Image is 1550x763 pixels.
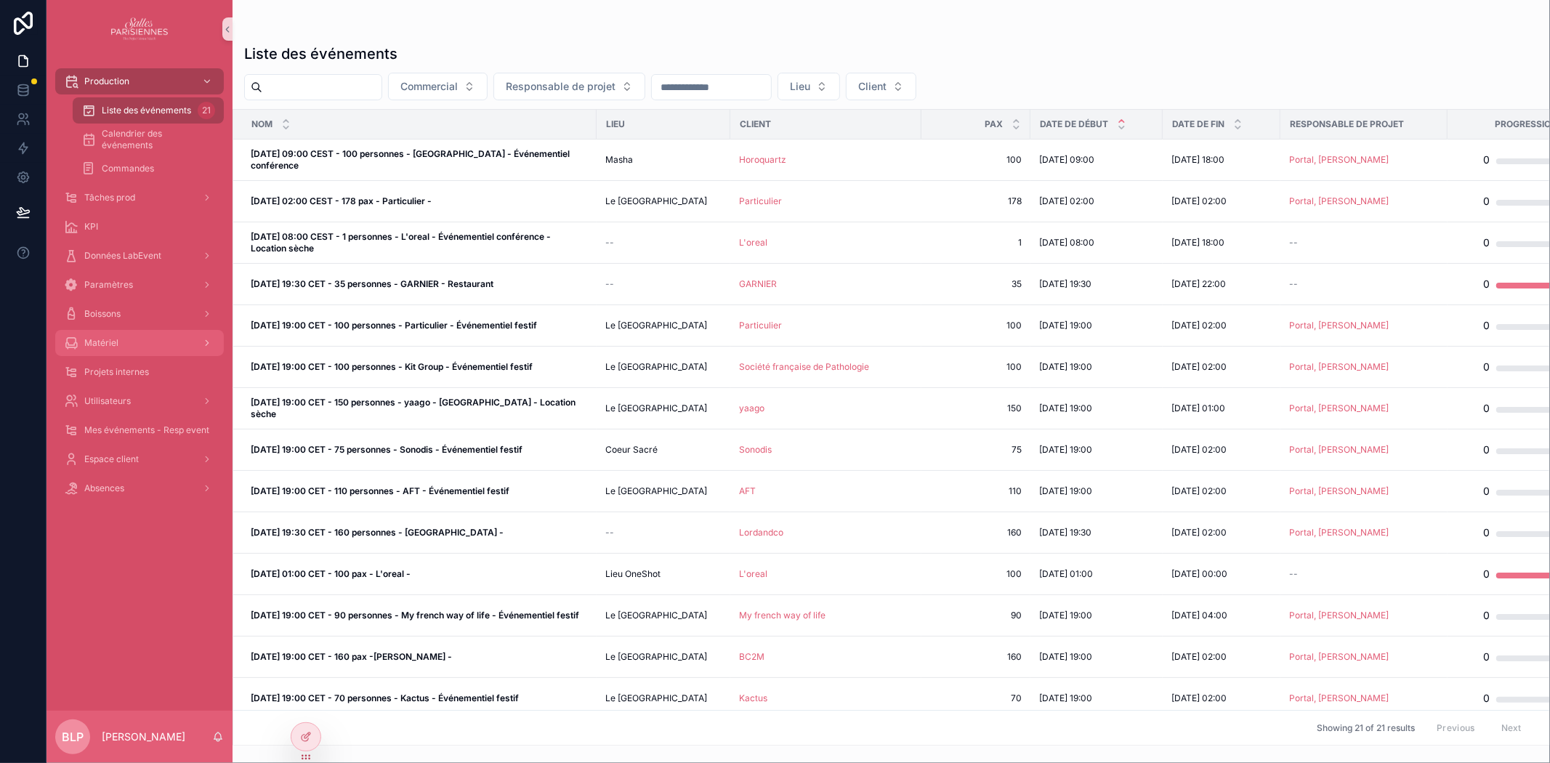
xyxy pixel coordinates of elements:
[1484,270,1490,299] div: 0
[739,651,913,663] a: BC2M
[84,483,124,494] span: Absences
[930,278,1022,290] a: 35
[1039,403,1092,414] span: [DATE] 19:00
[1171,278,1226,290] span: [DATE] 22:00
[251,444,522,455] strong: [DATE] 19:00 CET - 75 personnes - Sonodis - Événementiel festif
[605,403,707,414] span: Le [GEOGRAPHIC_DATA]
[111,17,169,41] img: App logo
[251,485,588,497] a: [DATE] 19:00 CET - 110 personnes - AFT - Événementiel festif
[930,361,1022,373] span: 100
[739,361,913,373] a: Société française de Pathologie
[251,361,533,372] strong: [DATE] 19:00 CET - 100 personnes - Kit Group - Événementiel festif
[1289,278,1439,290] a: --
[778,73,840,100] button: Select Button
[251,278,493,289] strong: [DATE] 19:30 CET - 35 personnes - GARNIER - Restaurant
[1171,568,1272,580] a: [DATE] 00:00
[55,214,224,240] a: KPI
[1039,361,1154,373] a: [DATE] 19:00
[1171,485,1272,497] a: [DATE] 02:00
[102,163,154,174] span: Commandes
[1484,145,1490,174] div: 0
[739,651,764,663] span: BC2M
[1289,527,1389,538] span: Portal, [PERSON_NAME]
[1289,361,1439,373] a: Portal, [PERSON_NAME]
[47,58,233,520] div: scrollable content
[1289,485,1439,497] a: Portal, [PERSON_NAME]
[251,444,588,456] a: [DATE] 19:00 CET - 75 personnes - Sonodis - Événementiel festif
[1484,187,1490,216] div: 0
[251,651,588,663] a: [DATE] 19:00 CET - 160 pax -[PERSON_NAME] -
[739,195,782,207] a: Particulier
[84,337,118,349] span: Matériel
[1484,518,1490,547] div: 0
[251,693,519,703] strong: [DATE] 19:00 CET - 70 personnes - Kactus - Événementiel festif
[985,118,1003,130] span: PAX
[1171,154,1272,166] a: [DATE] 18:00
[400,79,458,94] span: Commercial
[251,651,452,662] strong: [DATE] 19:00 CET - 160 pax -[PERSON_NAME] -
[1171,610,1272,621] a: [DATE] 04:00
[1039,610,1154,621] a: [DATE] 19:00
[930,237,1022,249] span: 1
[605,610,707,621] span: Le [GEOGRAPHIC_DATA]
[930,154,1022,166] a: 100
[84,424,209,436] span: Mes événements - Resp event
[1290,118,1404,130] span: Responsable de projet
[739,527,913,538] a: Lordandco
[55,301,224,327] a: Boissons
[1171,693,1227,704] span: [DATE] 02:00
[739,278,777,290] a: GARNIER
[1484,435,1490,464] div: 0
[251,610,588,621] a: [DATE] 19:00 CET - 90 personnes - My french way of life - Événementiel festif
[1289,278,1298,290] span: --
[55,417,224,443] a: Mes événements - Resp event
[388,73,488,100] button: Select Button
[1289,403,1439,414] a: Portal, [PERSON_NAME]
[1039,693,1092,704] span: [DATE] 19:00
[251,397,588,420] a: [DATE] 19:00 CET - 150 personnes - yaago - [GEOGRAPHIC_DATA] - Location sèche
[493,73,645,100] button: Select Button
[739,444,913,456] a: Sonodis
[1039,568,1093,580] span: [DATE] 01:00
[251,485,509,496] strong: [DATE] 19:00 CET - 110 personnes - AFT - Événementiel festif
[930,568,1022,580] span: 100
[1484,311,1490,340] div: 0
[605,651,722,663] a: Le [GEOGRAPHIC_DATA]
[1171,237,1224,249] span: [DATE] 18:00
[251,527,504,538] strong: [DATE] 19:30 CET - 160 personnes - [GEOGRAPHIC_DATA] -
[930,403,1022,414] a: 150
[739,485,913,497] a: AFT
[251,195,588,207] a: [DATE] 02:00 CEST - 178 pax - Particulier -
[739,320,782,331] span: Particulier
[55,68,224,94] a: Production
[1484,642,1490,671] div: 0
[739,154,913,166] a: Horoquartz
[930,195,1022,207] a: 178
[739,568,767,580] a: L'oreal
[1484,394,1490,423] div: 0
[930,485,1022,497] a: 110
[1039,361,1092,373] span: [DATE] 19:00
[930,610,1022,621] span: 90
[55,330,224,356] a: Matériel
[605,154,633,166] span: Masha
[1289,610,1389,621] span: Portal, [PERSON_NAME]
[605,320,707,331] span: Le [GEOGRAPHIC_DATA]
[1484,352,1490,381] div: 0
[846,73,916,100] button: Select Button
[1039,195,1154,207] a: [DATE] 02:00
[930,527,1022,538] a: 160
[73,156,224,182] a: Commandes
[55,185,224,211] a: Tâches prod
[1289,693,1389,704] a: Portal, [PERSON_NAME]
[1289,651,1439,663] a: Portal, [PERSON_NAME]
[55,475,224,501] a: Absences
[930,444,1022,456] span: 75
[1039,154,1154,166] a: [DATE] 09:00
[1289,195,1439,207] a: Portal, [PERSON_NAME]
[739,237,767,249] a: L'oreal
